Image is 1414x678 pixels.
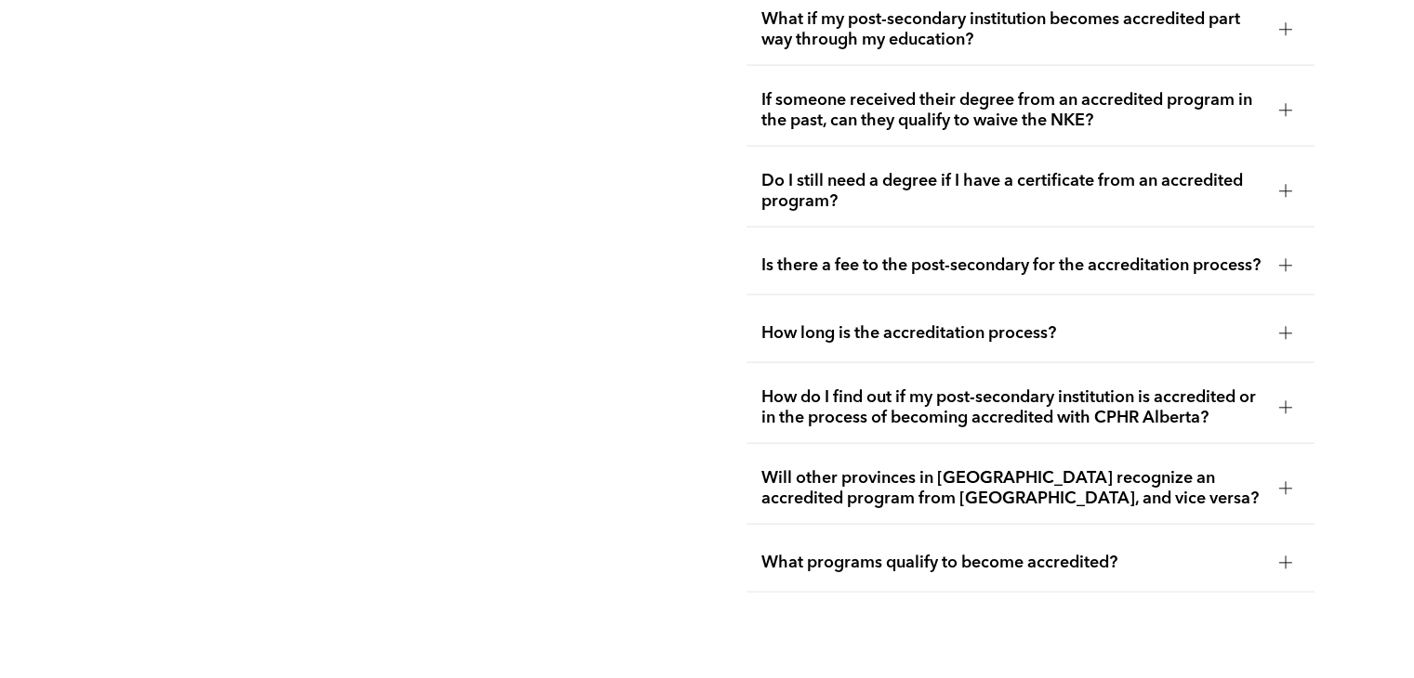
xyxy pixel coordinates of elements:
[761,171,1263,212] span: Do I still need a degree if I have a certificate from an accredited program?
[761,9,1263,50] span: What if my post-secondary institution becomes accredited part way through my education?
[761,387,1263,428] span: How do I find out if my post-secondary institution is accredited or in the process of becoming ac...
[761,553,1263,573] span: What programs qualify to become accredited?
[761,323,1263,344] span: How long is the accreditation process?
[761,90,1263,131] span: If someone received their degree from an accredited program in the past, can they qualify to waiv...
[761,255,1263,276] span: Is there a fee to the post-secondary for the accreditation process?
[761,468,1263,509] span: Will other provinces in [GEOGRAPHIC_DATA] recognize an accredited program from [GEOGRAPHIC_DATA],...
